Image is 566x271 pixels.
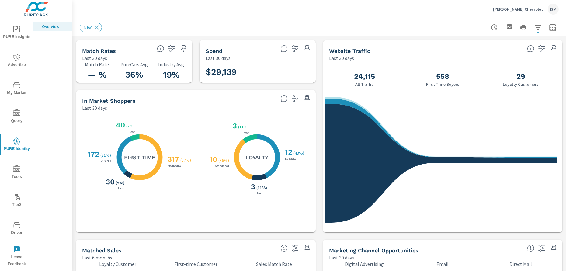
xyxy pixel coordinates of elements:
[280,95,288,102] span: Loyalty: Matched has purchased from the dealership before and has exhibited a preference through ...
[160,261,231,267] p: First-time Customer
[214,165,230,168] p: Abandoned
[206,67,237,77] h3: $29,139
[105,178,115,186] h3: 30
[302,243,312,253] span: Save this to your personalized report
[2,54,31,68] span: Advertise
[82,54,107,62] p: Last 30 days
[2,193,31,208] span: Tier2
[115,121,125,129] h3: 40
[126,123,136,129] p: ( 7% )
[493,6,543,12] p: [PERSON_NAME] Chevrolet
[218,158,230,163] p: ( 36% )
[179,44,189,54] span: Save this to your personalized report
[256,185,268,190] p: ( 11% )
[2,26,31,40] span: PURE Insights
[485,261,556,267] p: Direct Mail
[86,150,99,158] h3: 172
[42,23,67,30] p: Overview
[82,98,136,104] h5: In Market Shoppers
[80,23,102,32] div: New
[527,45,534,52] span: All traffic is the data we start with. It’s unique personas over a 30-day period. We don’t consid...
[293,150,305,156] p: ( 43% )
[517,21,530,33] button: Print Report
[80,25,95,30] span: New
[532,21,544,33] button: Apply Filters
[117,187,126,190] p: Used
[2,165,31,180] span: Tools
[2,221,31,236] span: Driver
[238,124,250,130] p: ( 11% )
[119,62,149,67] p: PureCars Avg
[280,245,288,252] span: Loyalty: Matches that have purchased from the dealership before and purchased within the timefram...
[2,137,31,152] span: PURE Identity
[231,122,237,130] h3: 3
[157,45,164,52] span: Match rate: % of Identifiable Traffic. Pure Identity avg: Avg match rate of all PURE Identity cus...
[329,254,354,261] p: Last 30 days
[156,70,186,80] h3: 19%
[548,4,559,15] div: DM
[242,131,250,134] p: New
[329,261,400,267] p: Digital Advertising
[527,245,534,252] span: Matched shoppers that can be exported to each channel type. This is targetable traffic.
[82,70,112,80] h3: — %
[284,148,292,156] h3: 12
[302,44,312,54] span: Save this to your personalized report
[329,48,370,54] h5: Website Traffic
[166,164,183,167] p: Abandoned
[180,157,192,163] p: ( 57% )
[2,109,31,124] span: Query
[329,247,418,254] h5: Marketing Channel Opportunities
[284,157,297,160] p: Be Backs
[124,154,155,161] h5: First Time
[82,62,112,67] p: Match Rate
[302,94,312,103] span: Save this to your personalized report
[2,82,31,96] span: My Market
[82,261,153,267] p: Loyalty Customer
[549,44,559,54] span: Save this to your personalized report
[82,104,107,112] p: Last 30 days
[82,247,122,254] h5: Matched Sales
[407,261,478,267] p: Email
[156,62,186,67] p: Industry Avg
[547,21,559,33] button: Select Date Range
[238,261,309,267] p: Sales Match Rate
[82,48,116,54] h5: Match Rates
[33,22,72,31] div: Overview
[245,154,268,161] h5: Loyalty
[549,243,559,253] span: Save this to your personalized report
[99,159,112,162] p: Be Backs
[119,70,149,80] h3: 36%
[280,45,288,52] span: Total PureCars DigAdSpend. Data sourced directly from the Ad Platforms. Non-Purecars DigAd client...
[206,48,222,54] h5: Spend
[255,192,263,195] p: Used
[250,182,255,191] h3: 3
[166,155,179,163] h3: 317
[0,18,33,270] div: nav menu
[116,180,126,186] p: ( 5% )
[82,254,112,261] p: Last 6 months
[100,152,112,158] p: ( 31% )
[2,246,31,268] span: Leave Feedback
[208,155,217,164] h3: 10
[329,54,354,62] p: Last 30 days
[206,54,231,62] p: Last 30 days
[128,130,136,133] p: New
[503,21,515,33] button: "Export Report to PDF"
